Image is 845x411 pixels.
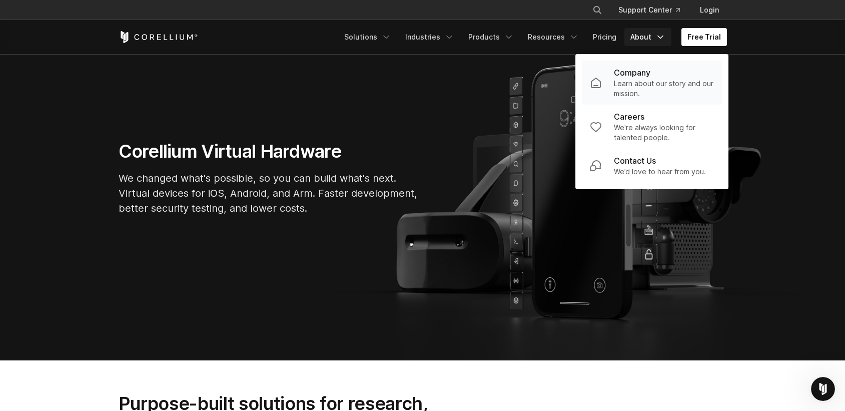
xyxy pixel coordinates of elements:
a: Resources [522,28,585,46]
div: Navigation Menu [580,1,727,19]
iframe: Intercom live chat [811,377,835,401]
a: About [624,28,671,46]
div: Navigation Menu [338,28,727,46]
a: Industries [399,28,460,46]
a: Contact Us We’d love to hear from you. [582,149,722,183]
a: Pricing [587,28,622,46]
a: Products [462,28,520,46]
p: We're always looking for talented people. [614,123,714,143]
button: Search [588,1,606,19]
p: Careers [614,111,644,123]
p: We changed what's possible, so you can build what's next. Virtual devices for iOS, Android, and A... [119,171,419,216]
h1: Corellium Virtual Hardware [119,140,419,163]
a: Company Learn about our story and our mission. [582,61,722,105]
p: Contact Us [614,155,656,167]
a: Careers We're always looking for talented people. [582,105,722,149]
a: Support Center [610,1,688,19]
a: Free Trial [681,28,727,46]
a: Login [692,1,727,19]
a: Corellium Home [119,31,198,43]
a: Solutions [338,28,397,46]
p: Learn about our story and our mission. [614,79,714,99]
p: We’d love to hear from you. [614,167,706,177]
p: Company [614,67,650,79]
